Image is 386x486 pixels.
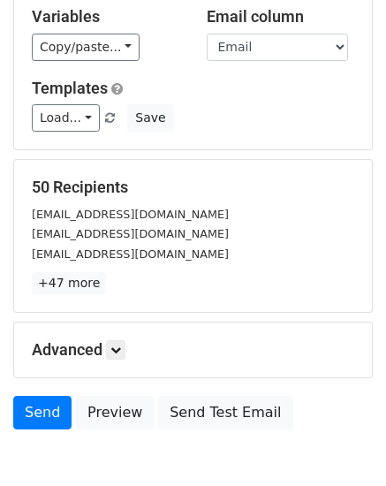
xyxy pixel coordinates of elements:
[158,396,292,429] a: Send Test Email
[32,272,106,294] a: +47 more
[207,7,355,27] h5: Email column
[127,104,173,132] button: Save
[32,79,108,97] a: Templates
[32,178,354,197] h5: 50 Recipients
[32,34,140,61] a: Copy/paste...
[76,396,154,429] a: Preview
[13,396,72,429] a: Send
[32,7,180,27] h5: Variables
[32,340,354,360] h5: Advanced
[32,247,229,261] small: [EMAIL_ADDRESS][DOMAIN_NAME]
[298,401,386,486] iframe: Chat Widget
[32,208,229,221] small: [EMAIL_ADDRESS][DOMAIN_NAME]
[32,227,229,240] small: [EMAIL_ADDRESS][DOMAIN_NAME]
[32,104,100,132] a: Load...
[298,401,386,486] div: Widget de chat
